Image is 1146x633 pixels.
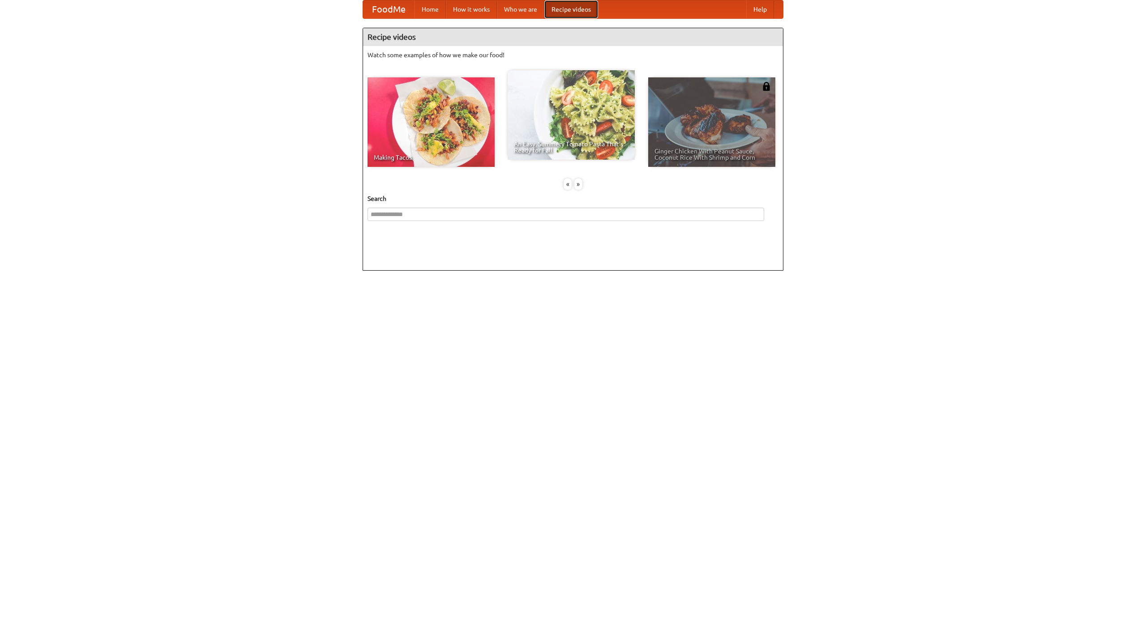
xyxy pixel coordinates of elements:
a: Recipe videos [544,0,598,18]
div: » [574,178,582,190]
a: Home [415,0,446,18]
a: How it works [446,0,497,18]
img: 483408.png [762,82,771,91]
span: Making Tacos [374,154,488,161]
div: « [564,178,572,190]
span: An Easy, Summery Tomato Pasta That's Ready for Fall [514,141,629,153]
a: Help [746,0,774,18]
a: FoodMe [363,0,415,18]
h4: Recipe videos [363,28,783,46]
a: Making Tacos [368,77,495,167]
a: An Easy, Summery Tomato Pasta That's Ready for Fall [508,70,635,160]
h5: Search [368,194,778,203]
a: Who we are [497,0,544,18]
p: Watch some examples of how we make our food! [368,51,778,59]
